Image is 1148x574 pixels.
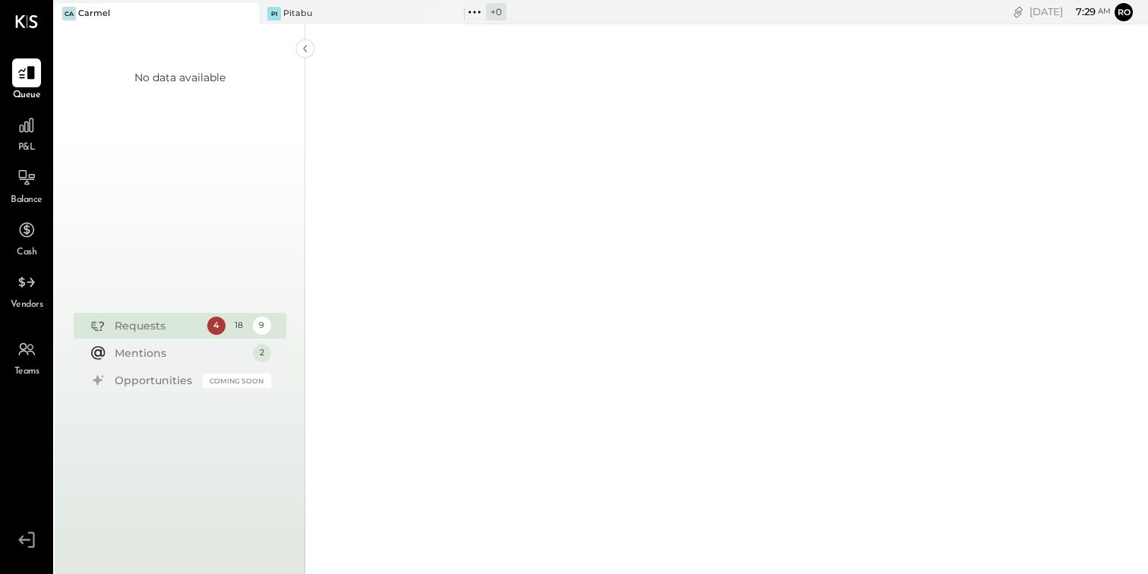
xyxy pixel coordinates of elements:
[1,111,52,155] a: P&L
[1,335,52,379] a: Teams
[253,317,271,335] div: 9
[1065,5,1096,19] span: 7 : 29
[203,374,271,388] div: Coming Soon
[78,8,110,20] div: Carmel
[1098,6,1111,17] span: am
[1011,4,1026,20] div: copy link
[283,8,312,20] div: Pitabu
[115,318,200,333] div: Requests
[1,268,52,312] a: Vendors
[14,365,39,379] span: Teams
[207,317,225,335] div: 4
[230,317,248,335] div: 18
[486,3,506,20] div: + 0
[13,89,41,102] span: Queue
[1,163,52,207] a: Balance
[62,7,76,20] div: Ca
[11,194,43,207] span: Balance
[1,216,52,260] a: Cash
[18,141,36,155] span: P&L
[134,70,225,85] div: No data available
[1115,3,1133,21] button: ro
[1030,5,1111,19] div: [DATE]
[253,344,271,362] div: 2
[115,345,245,361] div: Mentions
[115,373,195,388] div: Opportunities
[267,7,281,20] div: Pi
[11,298,43,312] span: Vendors
[17,246,36,260] span: Cash
[1,58,52,102] a: Queue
